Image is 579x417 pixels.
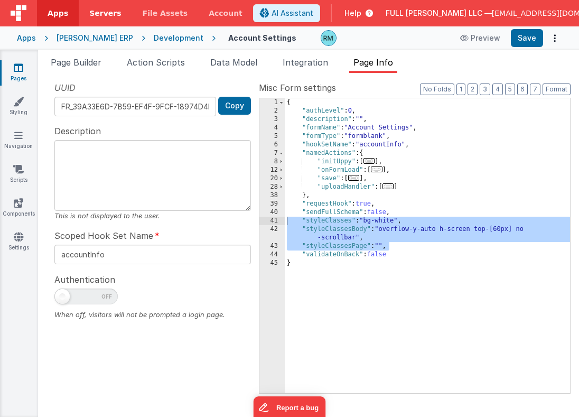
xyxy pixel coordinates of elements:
[321,31,336,45] img: b13c88abc1fc393ceceb84a58fc04ef4
[259,141,285,149] div: 6
[454,30,507,47] button: Preview
[505,84,515,95] button: 5
[344,8,361,18] span: Help
[54,211,251,221] div: This is not displayed to the user.
[363,158,375,164] span: ...
[272,8,313,18] span: AI Assistant
[127,57,185,68] span: Action Scripts
[154,33,203,43] div: Development
[143,8,188,18] span: File Assets
[54,273,115,286] span: Authentication
[48,8,68,18] span: Apps
[259,225,285,242] div: 42
[17,33,36,43] div: Apps
[259,217,285,225] div: 41
[89,8,121,18] span: Servers
[543,84,571,95] button: Format
[259,166,285,174] div: 12
[54,229,153,242] span: Scoped Hook Set Name
[218,97,251,115] button: Copy
[259,242,285,251] div: 43
[259,200,285,208] div: 39
[517,84,528,95] button: 6
[54,310,251,320] div: When off, visitors will not be prompted a login page.
[259,157,285,166] div: 8
[259,132,285,141] div: 5
[259,183,285,191] div: 28
[456,84,465,95] button: 1
[259,124,285,132] div: 4
[259,115,285,124] div: 3
[492,84,503,95] button: 4
[259,174,285,183] div: 20
[259,191,285,200] div: 38
[259,259,285,267] div: 45
[54,81,76,94] span: UUID
[371,166,382,172] span: ...
[253,4,320,22] button: AI Assistant
[348,175,360,181] span: ...
[480,84,490,95] button: 3
[353,57,393,68] span: Page Info
[547,31,562,45] button: Options
[259,98,285,107] div: 1
[210,57,257,68] span: Data Model
[228,34,296,42] h4: Account Settings
[420,84,454,95] button: No Folds
[259,208,285,217] div: 40
[382,183,394,189] span: ...
[283,57,328,68] span: Integration
[259,81,336,94] span: Misc Form settings
[54,125,101,137] span: Description
[51,57,101,68] span: Page Builder
[386,8,492,18] span: FULL [PERSON_NAME] LLC —
[259,149,285,157] div: 7
[468,84,478,95] button: 2
[259,107,285,115] div: 2
[259,251,285,259] div: 44
[57,33,133,43] div: [PERSON_NAME] ERP
[530,84,540,95] button: 7
[511,29,543,47] button: Save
